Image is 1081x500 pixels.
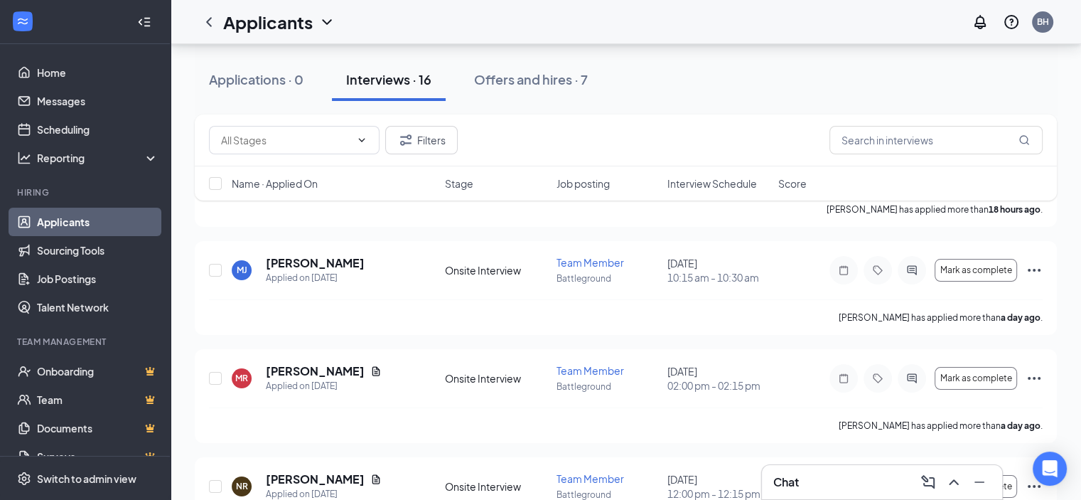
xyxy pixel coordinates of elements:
svg: Minimize [971,474,988,491]
div: Applied on [DATE] [266,271,365,285]
div: [DATE] [667,256,770,284]
a: Job Postings [37,265,158,293]
svg: Filter [397,132,414,149]
b: a day ago [1001,312,1040,323]
span: Team Member [556,472,624,485]
div: Onsite Interview [445,479,547,494]
span: Stage [445,176,473,191]
svg: Collapse [137,15,151,29]
span: Interview Schedule [667,176,757,191]
input: Search in interviews [829,126,1043,154]
svg: Note [835,373,852,384]
h5: [PERSON_NAME] [266,472,365,487]
button: Mark as complete [935,259,1017,282]
div: MJ [237,264,247,276]
span: Job posting [556,176,609,191]
svg: Ellipses [1026,370,1043,387]
a: SurveysCrown [37,442,158,471]
svg: Tag [869,265,886,276]
svg: ChevronLeft [200,14,217,31]
a: Talent Network [37,293,158,321]
div: NR [236,480,248,492]
div: MR [235,372,248,384]
svg: QuestionInfo [1003,14,1020,31]
button: Mark as complete [935,367,1017,390]
div: Team Management [17,336,156,348]
a: Sourcing Tools [37,236,158,265]
span: 10:15 am - 10:30 am [667,270,770,284]
span: Score [778,176,807,191]
a: Applicants [37,208,158,236]
button: Filter Filters [385,126,458,154]
div: BH [1037,16,1049,28]
svg: Analysis [17,151,31,165]
svg: Ellipses [1026,262,1043,279]
a: TeamCrown [37,385,158,414]
svg: ComposeMessage [920,474,937,491]
div: Onsite Interview [445,371,547,385]
b: a day ago [1001,420,1040,431]
svg: Settings [17,472,31,486]
input: All Stages [221,132,350,148]
span: Team Member [556,256,624,269]
svg: Document [370,366,382,377]
h1: Applicants [223,10,313,34]
div: Open Intercom Messenger [1033,452,1067,486]
div: Applications · 0 [209,70,303,88]
a: DocumentsCrown [37,414,158,442]
div: Onsite Interview [445,263,547,277]
svg: ActiveChat [903,373,920,384]
h5: [PERSON_NAME] [266,255,365,271]
p: [PERSON_NAME] has applied more than . [839,312,1043,324]
h3: Chat [773,474,799,490]
button: ChevronUp [942,471,965,494]
svg: Tag [869,373,886,384]
p: [PERSON_NAME] has applied more than . [839,420,1043,432]
button: ComposeMessage [917,471,940,494]
span: Name · Applied On [232,176,318,191]
div: Switch to admin view [37,472,136,486]
span: Mark as complete [940,373,1011,383]
div: Applied on [DATE] [266,379,382,393]
svg: ChevronDown [356,134,367,146]
svg: ChevronUp [945,474,962,491]
svg: Notifications [972,14,989,31]
button: Minimize [968,471,991,494]
svg: ChevronDown [318,14,335,31]
span: Team Member [556,364,624,377]
svg: Document [370,474,382,485]
a: OnboardingCrown [37,357,158,385]
svg: MagnifyingGlass [1018,134,1030,146]
div: Reporting [37,151,159,165]
h5: [PERSON_NAME] [266,363,365,379]
a: Messages [37,87,158,115]
span: Mark as complete [940,265,1011,275]
svg: ActiveChat [903,265,920,276]
div: [DATE] [667,364,770,393]
svg: Note [835,265,852,276]
p: Battleground [556,381,659,393]
span: 02:00 pm - 02:15 pm [667,378,770,393]
div: Interviews · 16 [346,70,431,88]
svg: Ellipses [1026,478,1043,495]
p: Battleground [556,272,659,284]
div: Offers and hires · 7 [474,70,588,88]
a: Home [37,58,158,87]
a: Scheduling [37,115,158,144]
svg: WorkstreamLogo [16,14,30,28]
div: Hiring [17,186,156,198]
